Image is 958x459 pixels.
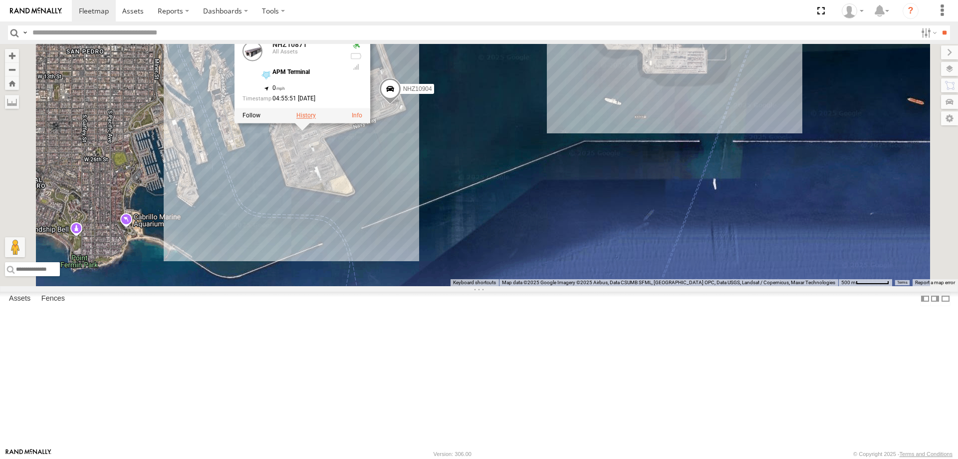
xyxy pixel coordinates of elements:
[272,84,285,91] span: 0
[5,95,19,109] label: Measure
[272,41,307,49] a: NHZ10871
[5,62,19,76] button: Zoom out
[453,279,496,286] button: Keyboard shortcuts
[21,25,29,40] label: Search Query
[5,449,51,459] a: Visit our Website
[941,111,958,125] label: Map Settings
[272,69,342,76] div: APM Terminal
[242,41,262,61] a: View Asset Details
[920,292,930,306] label: Dock Summary Table to the Left
[242,112,260,119] label: Realtime tracking of Asset
[36,292,70,306] label: Fences
[502,280,835,285] span: Map data ©2025 Google Imagery ©2025 Airbus, Data CSUMB SFML, [GEOGRAPHIC_DATA] OPC, Data USGS, La...
[841,280,856,285] span: 500 m
[242,95,342,102] div: Date/time of location update
[10,7,62,14] img: rand-logo.svg
[350,63,362,71] div: Last Event GSM Signal Strength
[915,280,955,285] a: Report a map error
[272,49,342,55] div: All Assets
[941,292,951,306] label: Hide Summary Table
[296,112,316,119] label: View Asset History
[5,49,19,62] button: Zoom in
[853,451,953,457] div: © Copyright 2025 -
[838,279,892,286] button: Map Scale: 500 m per 63 pixels
[5,76,19,90] button: Zoom Home
[930,292,940,306] label: Dock Summary Table to the Right
[403,85,432,92] span: NHZ10904
[350,41,362,49] div: Valid GPS Fix
[917,25,939,40] label: Search Filter Options
[903,3,919,19] i: ?
[434,451,472,457] div: Version: 306.00
[900,451,953,457] a: Terms and Conditions
[5,237,25,257] button: Drag Pegman onto the map to open Street View
[897,281,908,285] a: Terms (opens in new tab)
[4,292,35,306] label: Assets
[838,3,867,18] div: Zulema McIntosch
[352,112,362,119] a: View Asset Details
[350,52,362,60] div: No battery health information received from this device.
